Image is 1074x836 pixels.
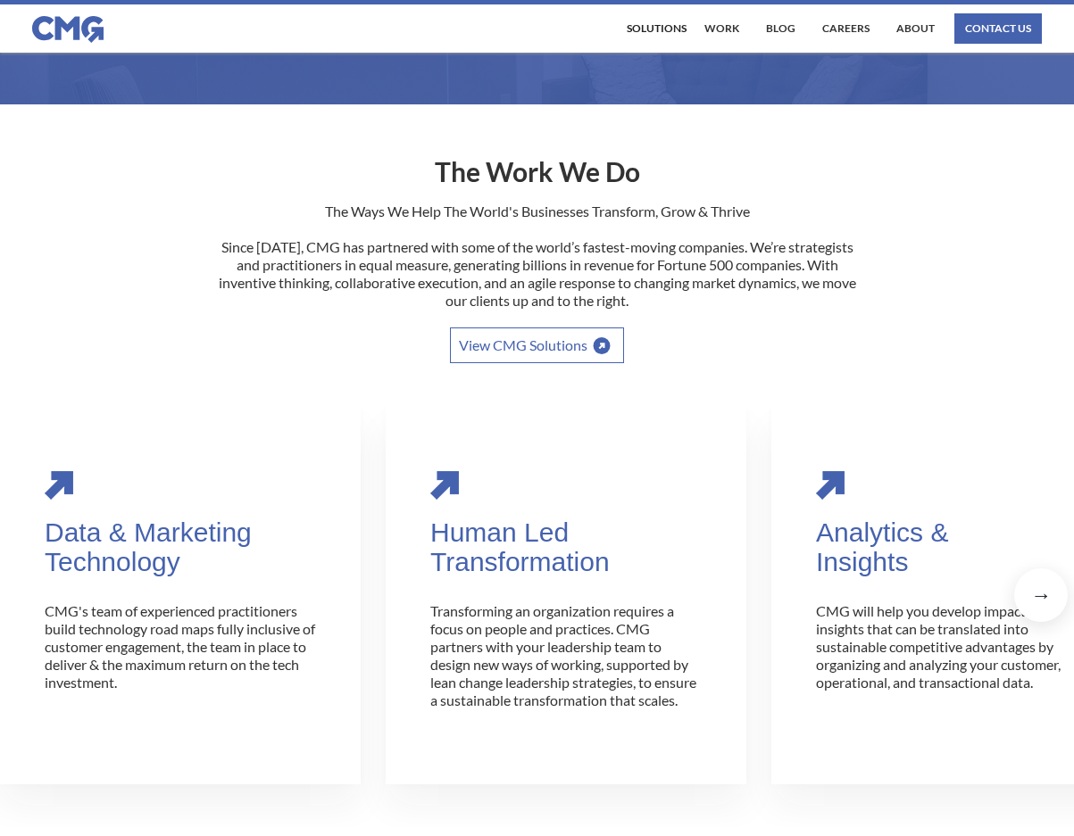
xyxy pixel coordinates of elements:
[430,602,702,727] p: Transforming an organization requires a focus on people and practices. CMG partners with your lea...
[32,16,104,43] img: CMG logo in blue.
[386,406,746,784] div: 2 of 4
[818,13,874,44] a: Careers
[450,327,624,363] a: View CMG Solutions
[45,517,316,577] div: Data & Marketing Technology
[1014,568,1068,622] div: next slide
[1031,586,1052,604] div: →
[45,602,316,727] p: CMG's team of experienced practitioners build technology road maps fully inclusive of customer en...
[700,13,744,44] a: work
[430,517,702,577] div: Human Led Transformation
[627,23,687,34] div: Solutions
[216,203,859,327] p: The Ways We Help The World's Businesses Transform, Grow & Thrive Since [DATE], CMG has partnered ...
[892,13,939,44] a: About
[762,13,800,44] a: Blog
[965,23,1031,34] div: contact us
[216,140,859,185] h2: The Work We Do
